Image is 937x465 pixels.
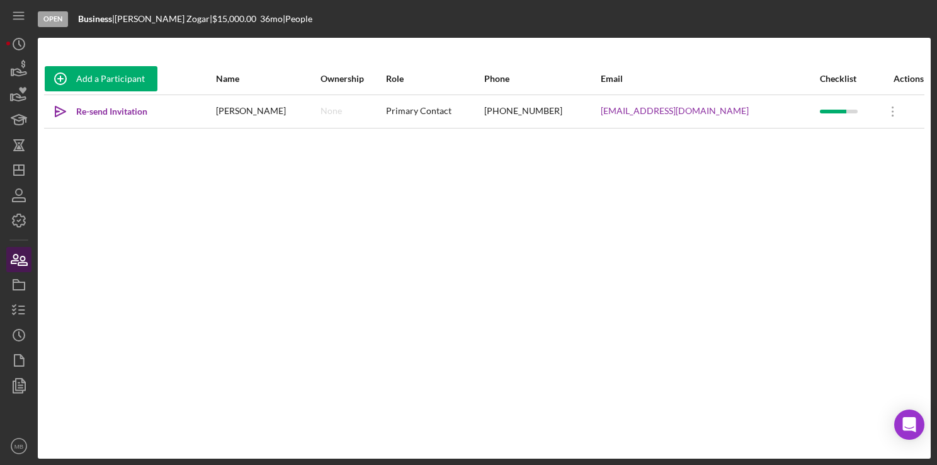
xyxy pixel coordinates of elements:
[820,74,876,84] div: Checklist
[386,96,483,127] div: Primary Contact
[877,74,924,84] div: Actions
[283,14,312,24] div: | People
[484,96,599,127] div: [PHONE_NUMBER]
[216,74,319,84] div: Name
[78,13,112,24] b: Business
[321,106,342,116] div: None
[76,99,147,124] div: Re-send Invitation
[76,66,145,91] div: Add a Participant
[115,14,212,24] div: [PERSON_NAME] Zogar |
[38,11,68,27] div: Open
[78,14,115,24] div: |
[45,99,160,124] button: Re-send Invitation
[216,96,319,127] div: [PERSON_NAME]
[212,14,260,24] div: $15,000.00
[14,443,23,450] text: MB
[321,74,385,84] div: Ownership
[601,106,749,116] a: [EMAIL_ADDRESS][DOMAIN_NAME]
[260,14,283,24] div: 36 mo
[386,74,483,84] div: Role
[894,410,924,440] div: Open Intercom Messenger
[45,66,157,91] button: Add a Participant
[484,74,599,84] div: Phone
[601,74,819,84] div: Email
[6,433,31,459] button: MB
